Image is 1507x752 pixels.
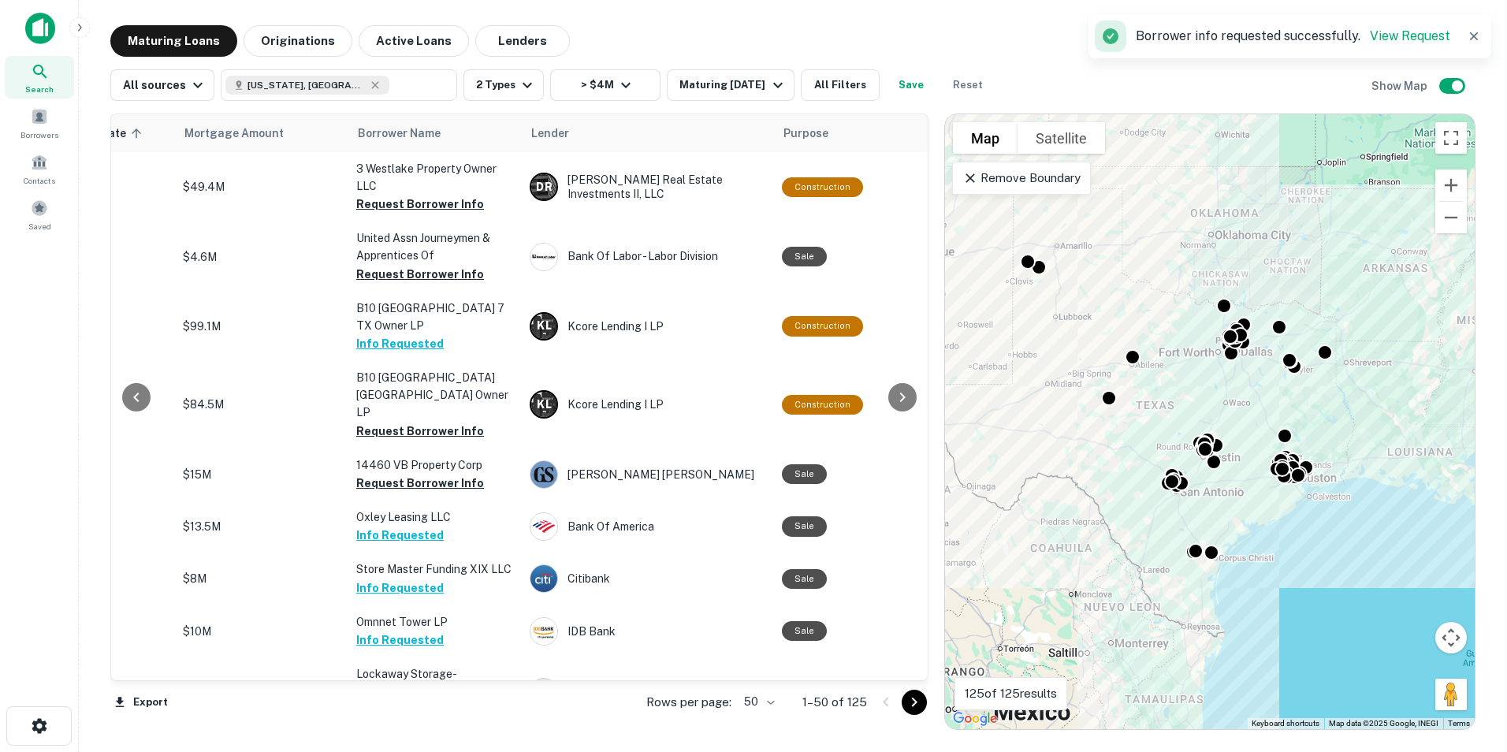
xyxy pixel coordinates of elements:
[782,569,827,589] div: Sale
[247,78,366,92] span: [US_STATE], [GEOGRAPHIC_DATA]
[782,316,863,336] div: This loan purpose was for construction
[782,464,827,484] div: Sale
[531,124,569,143] span: Lender
[1435,169,1467,201] button: Zoom in
[1018,122,1105,154] button: Show satellite imagery
[530,390,766,419] div: Kcore Lending I LP
[530,618,557,645] img: picture
[1435,202,1467,233] button: Zoom out
[965,684,1057,703] p: 125 of 125 results
[522,114,774,152] th: Lender
[183,518,340,535] p: $13.5M
[175,114,348,152] th: Mortgage Amount
[110,25,237,57] button: Maturing Loans
[550,69,660,101] button: > $4M
[782,247,827,266] div: Sale
[1448,719,1470,728] a: Terms
[244,25,352,57] button: Originations
[530,461,557,488] img: picture
[738,691,777,713] div: 50
[962,169,1080,188] p: Remove Boundary
[110,69,214,101] button: All sources
[20,128,58,141] span: Borrowers
[5,147,74,190] a: Contacts
[949,709,1001,729] a: Open this area in Google Maps (opens a new window)
[530,173,766,201] div: [PERSON_NAME] Real Estate Investments II, LLC
[801,69,880,101] button: All Filters
[530,678,766,706] div: Central Trust Bank
[183,248,340,266] p: $4.6M
[530,565,557,592] img: picture
[110,691,172,714] button: Export
[356,422,484,441] button: Request Borrower Info
[25,13,55,44] img: capitalize-icon.png
[356,613,514,631] p: Omnnet Tower LP
[886,69,936,101] button: Save your search to get updates of matches that match your search criteria.
[359,25,469,57] button: Active Loans
[356,631,444,650] button: Info Requested
[530,460,766,489] div: [PERSON_NAME] [PERSON_NAME]
[356,229,514,264] p: United Assn Journeymen & Apprentices Of
[1329,719,1438,728] span: Map data ©2025 Google, INEGI
[356,334,444,353] button: Info Requested
[530,513,557,540] img: picture
[183,466,340,483] p: $15M
[356,560,514,578] p: Store Master Funding XIX LLC
[537,396,551,413] p: K L
[802,693,867,712] p: 1–50 of 125
[1371,77,1430,95] h6: Show Map
[356,526,444,545] button: Info Requested
[530,312,766,341] div: Kcore Lending I LP
[5,102,74,144] a: Borrowers
[356,508,514,526] p: Oxley Leasing LLC
[943,69,993,101] button: Reset
[530,617,766,646] div: IDB Bank
[1435,622,1467,653] button: Map camera controls
[774,114,940,152] th: Purpose
[356,265,484,284] button: Request Borrower Info
[1428,626,1507,702] iframe: Chat Widget
[348,114,522,152] th: Borrower Name
[949,709,1001,729] img: Google
[530,512,766,541] div: Bank Of America
[1370,28,1450,43] a: View Request
[356,474,484,493] button: Request Borrower Info
[5,56,74,99] a: Search
[953,122,1018,154] button: Show street map
[783,124,828,143] span: Purpose
[24,174,55,187] span: Contacts
[358,124,441,143] span: Borrower Name
[356,369,514,421] p: B10 [GEOGRAPHIC_DATA] [GEOGRAPHIC_DATA] Owner LP
[530,243,766,271] div: Bank Of Labor - Labor Division
[945,114,1475,729] div: 0 0
[782,516,827,536] div: Sale
[183,623,340,640] p: $10M
[530,244,557,270] img: picture
[356,300,514,334] p: B10 [GEOGRAPHIC_DATA] 7 TX Owner LP
[25,83,54,95] span: Search
[356,665,514,700] p: Lockaway Storage-[PERSON_NAME] LLC
[536,179,552,195] p: D R
[183,570,340,587] p: $8M
[782,395,863,415] div: This loan purpose was for construction
[463,69,544,101] button: 2 Types
[667,69,794,101] button: Maturing [DATE]
[28,220,51,233] span: Saved
[646,693,731,712] p: Rows per page:
[183,396,340,413] p: $84.5M
[782,177,863,197] div: This loan purpose was for construction
[356,160,514,195] p: 3 Westlake Property Owner LLC
[356,195,484,214] button: Request Borrower Info
[5,193,74,236] a: Saved
[184,124,304,143] span: Mortgage Amount
[679,76,787,95] div: Maturing [DATE]
[123,76,207,95] div: All sources
[530,564,766,593] div: Citibank
[1435,122,1467,154] button: Toggle fullscreen view
[356,579,444,598] button: Info Requested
